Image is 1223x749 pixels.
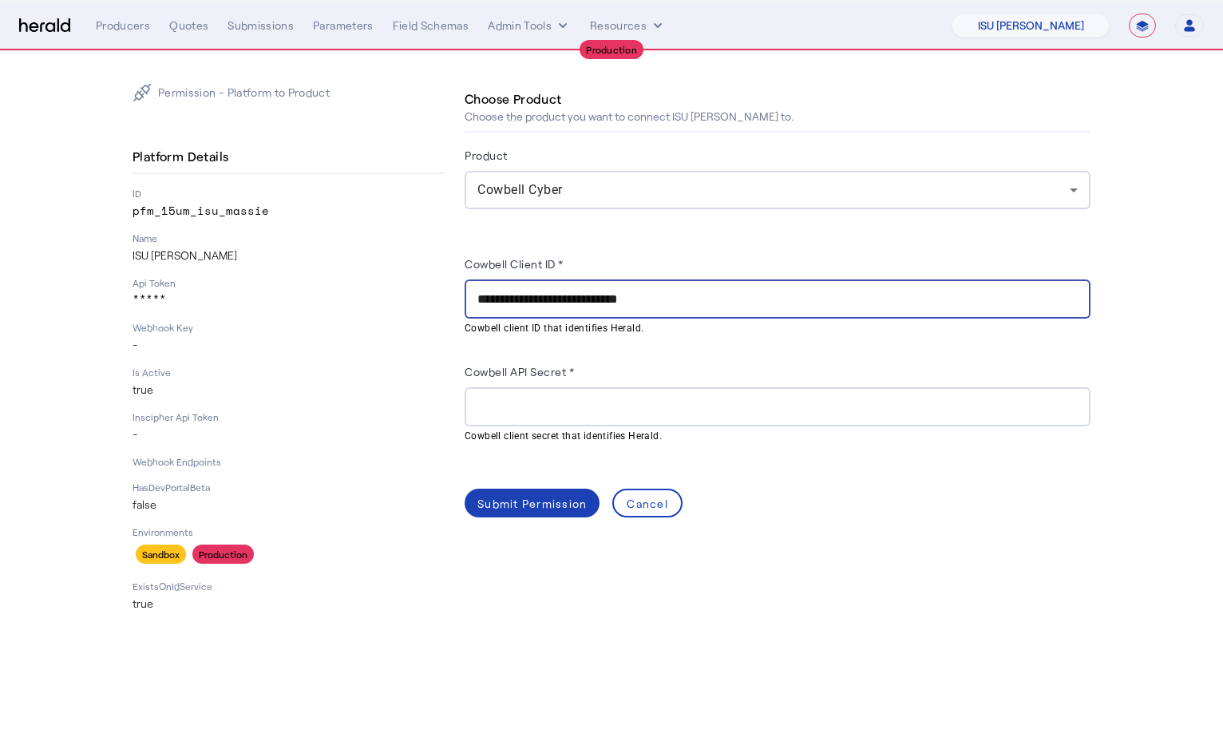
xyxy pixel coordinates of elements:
[477,495,587,512] div: Submit Permission
[465,89,562,109] h4: Choose Product
[133,525,445,538] p: Environments
[133,248,445,264] p: ISU [PERSON_NAME]
[133,321,445,334] p: Webhook Key
[133,580,445,592] p: ExistsOnIdService
[488,18,571,34] button: internal dropdown menu
[136,545,186,564] div: Sandbox
[133,382,445,398] p: true
[627,495,668,512] div: Cancel
[133,497,445,513] p: false
[133,147,235,166] h4: Platform Details
[169,18,208,34] div: Quotes
[465,319,1081,336] mat-hint: Cowbell client ID that identifies Herald.
[133,337,445,353] p: -
[133,455,445,468] p: Webhook Endpoints
[133,481,445,493] p: HasDevPortalBeta
[465,365,574,378] label: Cowbell API Secret *
[465,257,564,271] label: Cowbell Client ID *
[580,40,643,59] div: Production
[133,232,445,244] p: Name
[612,489,683,517] button: Cancel
[465,489,600,517] button: Submit Permission
[313,18,374,34] div: Parameters
[133,366,445,378] p: Is Active
[465,426,1081,444] mat-hint: Cowbell client secret that identifies Herald.
[393,18,469,34] div: Field Schemas
[477,182,563,197] span: Cowbell Cyber
[133,596,445,612] p: true
[158,85,330,101] p: Permission - Platform to Product
[96,18,150,34] div: Producers
[19,18,70,34] img: Herald Logo
[133,426,445,442] p: -
[192,545,254,564] div: Production
[133,410,445,423] p: Inscipher Api Token
[228,18,294,34] div: Submissions
[465,149,508,162] label: Product
[590,18,666,34] button: Resources dropdown menu
[133,187,445,200] p: ID
[133,276,445,289] p: Api Token
[133,203,445,219] p: pfm_15um_isu_massie
[465,109,794,125] p: Choose the product you want to connect ISU [PERSON_NAME] to.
